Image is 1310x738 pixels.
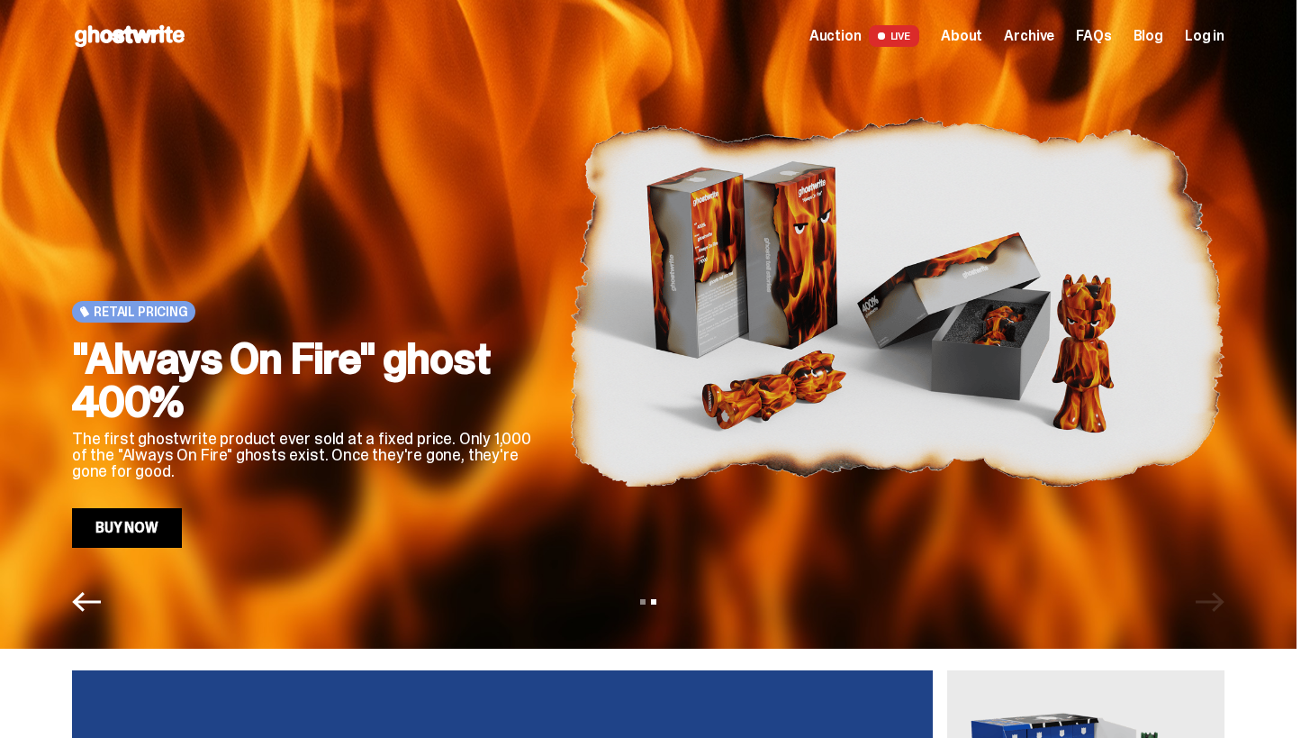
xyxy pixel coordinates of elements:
a: Archive [1004,29,1054,43]
h2: "Always On Fire" ghost 400% [72,337,540,424]
button: Previous [72,588,101,616]
a: About [941,29,982,43]
a: Auction LIVE [809,25,919,47]
a: Blog [1134,29,1163,43]
a: Buy Now [72,508,182,548]
span: Auction [809,29,862,43]
span: LIVE [869,25,920,47]
button: View slide 1 [640,599,646,605]
span: Retail Pricing [94,305,188,319]
button: View slide 2 [651,599,656,605]
a: Log in [1185,29,1224,43]
p: The first ghostwrite product ever sold at a fixed price. Only 1,000 of the "Always On Fire" ghost... [72,431,540,479]
img: "Always On Fire" ghost 400% [569,56,1224,548]
a: FAQs [1076,29,1111,43]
